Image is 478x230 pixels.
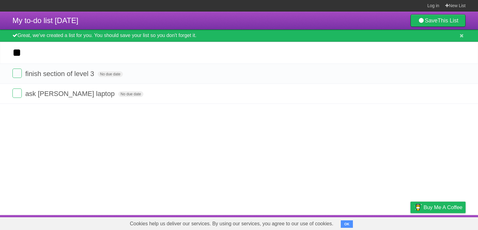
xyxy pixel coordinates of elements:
button: OK [341,220,353,228]
a: Privacy [402,217,419,228]
a: SaveThis List [410,14,466,27]
span: Buy me a coffee [424,202,462,213]
label: Done [12,69,22,78]
span: Cookies help us deliver our services. By using our services, you agree to our use of cookies. [124,218,340,230]
b: This List [438,17,458,24]
a: About [328,217,341,228]
span: No due date [98,71,123,77]
img: Buy me a coffee [414,202,422,213]
a: Suggest a feature [426,217,466,228]
label: Done [12,89,22,98]
a: Developers [348,217,373,228]
span: ask [PERSON_NAME] laptop [25,90,116,98]
a: Terms [381,217,395,228]
span: No due date [118,91,143,97]
a: Buy me a coffee [410,202,466,213]
span: My to-do list [DATE] [12,16,78,25]
span: finish section of level 3 [25,70,96,78]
